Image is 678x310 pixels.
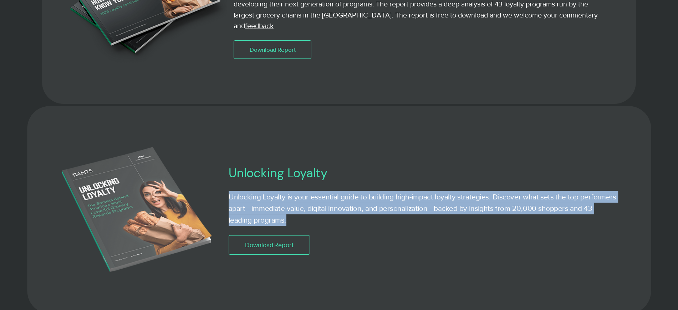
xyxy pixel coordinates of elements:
[250,45,296,54] span: Download Report
[53,144,222,275] img: mock up Unlocking Loyalty- The Secrets Behind America’s Most Powerful Grocery Rewards Prog
[245,22,274,30] a: feedback
[234,40,311,59] a: Download Report
[245,240,293,249] span: Download Report
[228,191,617,226] p: Unlocking Loyalty is your essential guide to building high-impact loyalty strategies. Discover wh...
[228,165,565,181] h3: Unlocking Loyalty
[228,235,310,255] a: Download Report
